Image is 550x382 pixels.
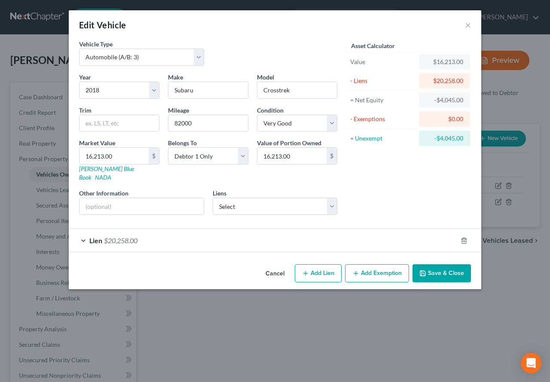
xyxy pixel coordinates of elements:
[295,264,342,282] button: Add Lien
[168,106,189,115] label: Mileage
[79,148,149,164] input: 0.00
[426,96,463,104] div: -$4,045.00
[426,58,463,66] div: $16,213.00
[104,236,137,244] span: $20,258.00
[213,189,226,198] label: Liens
[257,106,284,115] label: Condition
[351,41,395,50] label: Asset Calculator
[257,73,274,82] label: Model
[521,353,541,373] div: Open Intercom Messenger
[350,76,415,85] div: - Liens
[79,198,204,214] input: (optional)
[350,115,415,123] div: - Exemptions
[426,115,463,123] div: $0.00
[327,148,337,164] div: $
[79,115,159,131] input: ex. LS, LT, etc
[168,115,248,131] input: --
[465,20,471,30] button: ×
[257,148,327,164] input: 0.00
[79,73,91,82] label: Year
[79,19,126,31] div: Edit Vehicle
[426,134,463,143] div: -$4,045.00
[168,139,197,147] span: Belongs To
[79,189,128,198] label: Other Information
[350,134,415,143] div: = Unexempt
[426,76,463,85] div: $20,258.00
[79,40,113,49] label: Vehicle Type
[168,73,183,81] span: Make
[259,265,291,282] button: Cancel
[350,96,415,104] div: = Net Equity
[79,165,134,181] a: [PERSON_NAME] Blue Book
[350,58,415,66] div: Value
[257,138,321,147] label: Value of Portion Owned
[95,174,111,181] a: NADA
[89,236,102,244] span: Lien
[79,106,92,115] label: Trim
[149,148,159,164] div: $
[79,138,115,147] label: Market Value
[257,82,337,98] input: ex. Altima
[345,264,409,282] button: Add Exemption
[412,264,471,282] button: Save & Close
[168,82,248,98] input: ex. Nissan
